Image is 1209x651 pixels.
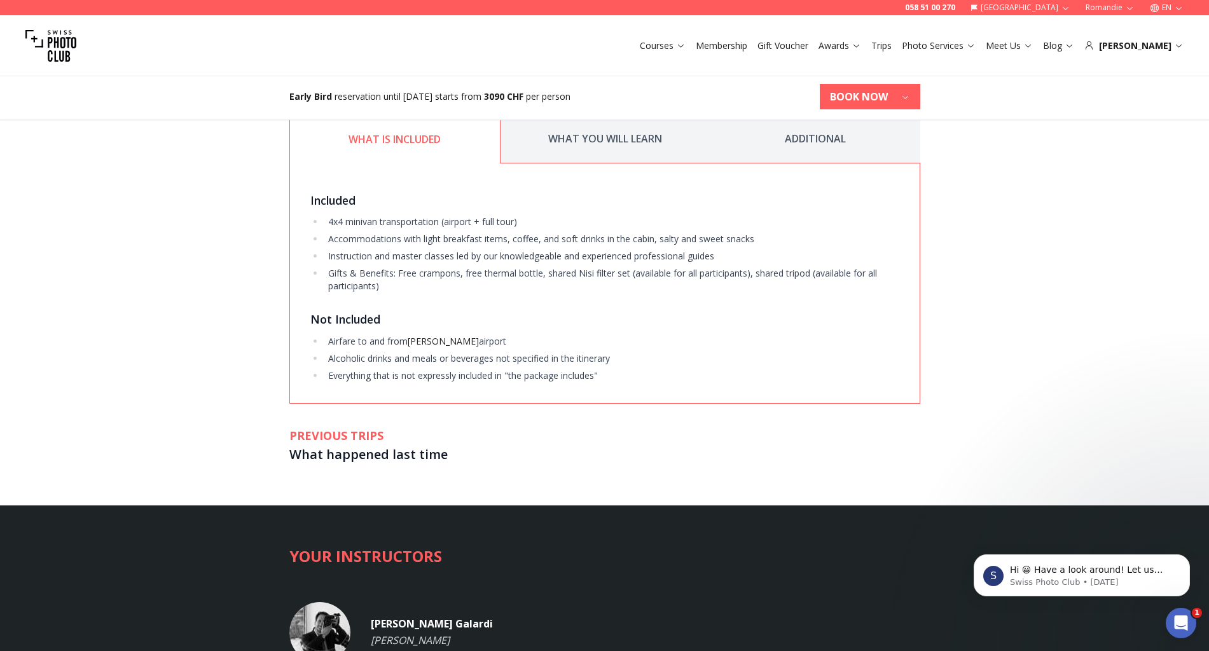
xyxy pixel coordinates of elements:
[484,90,523,102] b: 3090 CHF
[752,37,813,55] button: Gift Voucher
[371,616,493,631] h4: [PERSON_NAME] Galardi
[640,39,686,52] a: Courses
[871,39,892,52] a: Trips
[635,37,691,55] button: Courses
[371,633,450,647] em: [PERSON_NAME]
[819,39,861,52] a: Awards
[1084,39,1184,52] div: [PERSON_NAME]
[526,90,570,102] span: per person
[289,114,501,163] button: WHAT IS INCLUDED
[289,444,920,465] h3: What happened last time
[324,352,899,365] li: Alcoholic drinks and meals or beverages not specified in the itinerary
[324,267,899,292] li: Gifts & Benefits: Free crampons, free thermal bottle, shared Nisi filter set (available for all p...
[696,39,747,52] a: Membership
[902,39,976,52] a: Photo Services
[324,216,899,228] li: 4x4 minivan transportation (airport + full tour)
[408,335,479,347] span: [PERSON_NAME]
[691,37,752,55] button: Membership
[813,37,866,55] button: Awards
[25,20,76,71] img: Swiss photo club
[324,369,899,382] li: Everything that is not expressly included in "the package includes"
[986,39,1033,52] a: Meet Us
[897,37,981,55] button: Photo Services
[820,84,920,109] button: BOOK NOW
[905,3,955,13] a: 058 51 00 270
[1192,608,1202,618] span: 1
[289,427,920,444] h2: PREVIOUS TRIPS
[830,89,888,104] b: BOOK NOW
[310,310,899,328] h3: Not Included
[710,114,920,163] button: ADDITIONAL
[1166,608,1196,638] iframe: Intercom live chat
[289,546,920,566] h2: YOUR INSTRUCTORS
[1038,37,1079,55] button: Blog
[324,250,899,263] li: Instruction and master classes led by our knowledgeable and experienced professional guides
[335,90,481,102] span: reservation until [DATE] starts from
[955,528,1209,617] iframe: Intercom notifications message
[310,191,899,209] h3: Included
[289,90,332,102] b: Early Bird
[501,114,710,163] button: WHAT YOU WILL LEARN
[981,37,1038,55] button: Meet Us
[866,37,897,55] button: Trips
[757,39,808,52] a: Gift Voucher
[1043,39,1074,52] a: Blog
[324,335,899,348] li: Airfare to and from airport
[324,233,899,245] li: Accommodations with light breakfast items, coffee, and soft drinks in the cabin, salty and sweet ...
